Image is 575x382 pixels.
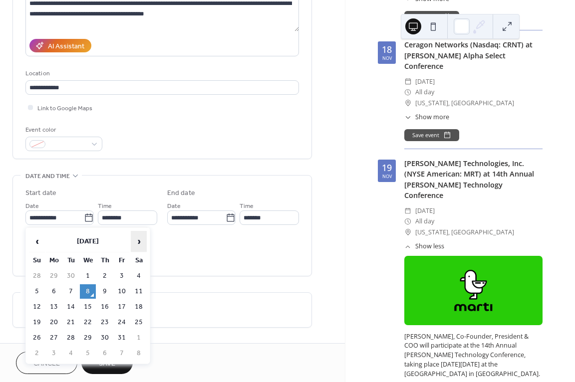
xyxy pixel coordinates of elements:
td: 17 [114,300,130,314]
span: Save [99,359,115,369]
span: [DATE] [415,76,435,87]
td: 18 [131,300,147,314]
th: Su [29,253,45,268]
td: 2 [29,346,45,361]
button: AI Assistant [29,39,91,52]
td: 28 [63,331,79,345]
td: 8 [131,346,147,361]
td: 3 [114,269,130,283]
td: 24 [114,315,130,330]
span: Time [98,201,112,211]
th: We [80,253,96,268]
div: Ceragon Networks (Nasdaq: CRNT) at [PERSON_NAME] Alpha Select Conference [404,39,543,72]
td: 1 [131,331,147,345]
span: Time [240,201,254,211]
span: Cancel [33,359,60,369]
td: 8 [80,284,96,299]
span: Link to Google Maps [37,103,92,114]
td: 5 [80,346,96,361]
span: [US_STATE], [GEOGRAPHIC_DATA] [415,98,514,108]
td: 21 [63,315,79,330]
div: ​ [404,113,411,122]
button: ​Show less [404,242,444,251]
button: Save event [404,11,459,23]
td: 5 [29,284,45,299]
button: ​Show more [404,113,449,122]
td: 2 [97,269,113,283]
div: AI Assistant [48,41,84,52]
td: 4 [63,346,79,361]
button: Save event [404,129,459,141]
td: 29 [80,331,96,345]
td: 15 [80,300,96,314]
td: 9 [97,284,113,299]
td: 26 [29,331,45,345]
td: 31 [114,331,130,345]
td: 19 [29,315,45,330]
td: 23 [97,315,113,330]
span: Date [25,201,39,211]
div: ​ [404,205,411,216]
td: 6 [46,284,62,299]
td: 22 [80,315,96,330]
span: Show less [415,242,444,251]
td: 7 [114,346,130,361]
td: 20 [46,315,62,330]
div: Nov [382,56,392,60]
div: ​ [404,76,411,87]
td: 14 [63,300,79,314]
th: [DATE] [46,231,130,252]
td: 29 [46,269,62,283]
td: 30 [97,331,113,345]
span: All day [415,216,434,226]
th: Mo [46,253,62,268]
span: [US_STATE], [GEOGRAPHIC_DATA] [415,227,514,237]
td: 12 [29,300,45,314]
div: ​ [404,87,411,97]
span: Date and time [25,171,70,182]
td: 7 [63,284,79,299]
th: Sa [131,253,147,268]
td: 13 [46,300,62,314]
span: ‹ [29,231,44,251]
th: Fr [114,253,130,268]
span: All day [415,87,434,97]
td: 6 [97,346,113,361]
td: 1 [80,269,96,283]
button: Cancel [16,352,77,374]
span: › [131,231,146,251]
td: 25 [131,315,147,330]
span: Show more [415,113,449,122]
td: 3 [46,346,62,361]
div: ​ [404,227,411,237]
div: Event color [25,125,100,135]
td: 27 [46,331,62,345]
span: Date [167,201,181,211]
td: 4 [131,269,147,283]
div: Start date [25,188,56,198]
td: 28 [29,269,45,283]
div: ​ [404,216,411,226]
td: 11 [131,284,147,299]
td: 16 [97,300,113,314]
div: Location [25,68,297,79]
span: [DATE] [415,205,435,216]
td: 10 [114,284,130,299]
div: ​ [404,98,411,108]
div: [PERSON_NAME] Technologies, Inc. (NYSE American: MRT) at 14th Annual [PERSON_NAME] Technology Con... [404,158,543,201]
th: Th [97,253,113,268]
td: 30 [63,269,79,283]
div: End date [167,188,195,198]
th: Tu [63,253,79,268]
div: ​ [404,242,411,251]
div: 19 [382,163,392,172]
div: Nov [382,174,392,179]
div: 18 [382,45,392,54]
